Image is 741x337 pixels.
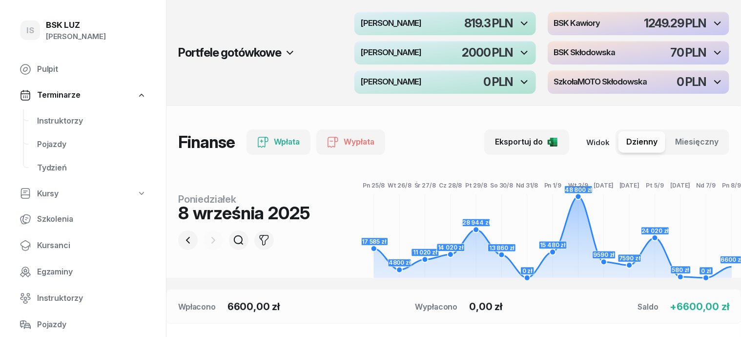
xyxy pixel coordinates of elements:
[12,313,154,337] a: Pojazdy
[37,292,146,305] span: Instruktorzy
[619,182,639,189] tspan: [DATE]
[667,131,726,153] button: Miesięczny
[638,301,659,313] div: Saldo
[12,183,154,205] a: Kursy
[37,188,59,200] span: Kursy
[29,133,154,156] a: Pojazdy
[178,133,235,151] h1: Finanse
[554,48,615,57] h4: BSK Skłodowska
[548,41,729,64] button: BSK Skłodowska70 PLN
[316,129,385,155] button: Wypłata
[37,213,146,226] span: Szkolenia
[363,182,385,189] tspan: Pn 25/8
[554,78,647,86] h4: SzkołaMOTO Skłodowska
[388,182,412,189] tspan: Wt 26/8
[516,182,538,189] tspan: Nd 31/8
[37,239,146,252] span: Kursanci
[37,318,146,331] span: Pojazdy
[178,301,216,313] div: Wpłacono
[671,182,691,189] tspan: [DATE]
[37,266,146,278] span: Egzaminy
[12,234,154,257] a: Kursanci
[677,76,706,88] div: 0 PLN
[675,136,719,148] span: Miesięczny
[465,182,487,189] tspan: Pt 29/8
[178,194,310,204] div: poniedziałek
[548,70,729,94] button: SzkołaMOTO Skłodowska0 PLN
[37,115,146,127] span: Instruktorzy
[568,182,588,189] tspan: Wt 2/9
[37,63,146,76] span: Pulpit
[439,182,462,189] tspan: Cz 28/8
[722,182,741,189] tspan: Pn 8/9
[12,84,154,106] a: Terminarze
[29,109,154,133] a: Instruktorzy
[46,21,106,29] div: BSK LUZ
[360,48,421,57] h4: [PERSON_NAME]
[37,138,146,151] span: Pojazdy
[495,136,558,148] div: Eksportuj do
[327,136,374,148] div: Wypłata
[257,136,300,148] div: Wpłata
[646,182,664,189] tspan: Pt 5/9
[670,301,677,313] span: +
[29,156,154,180] a: Tydzień
[178,45,281,61] h2: Portfele gotówkowe
[626,136,658,148] span: Dzienny
[354,12,536,35] button: [PERSON_NAME]819.3 PLN
[12,208,154,231] a: Szkolenia
[697,182,716,189] tspan: Nd 7/9
[12,260,154,284] a: Egzaminy
[37,89,80,102] span: Terminarze
[178,204,310,222] div: 8 września 2025
[414,181,436,189] tspan: Śr 27/8
[360,19,421,28] h4: [PERSON_NAME]
[462,47,513,59] div: 2000 PLN
[544,182,561,189] tspan: Pn 1/9
[554,19,600,28] h4: BSK Kawiory
[548,12,729,35] button: BSK Kawiory1249.29 PLN
[594,182,614,189] tspan: [DATE]
[354,41,536,64] button: [PERSON_NAME]2000 PLN
[12,58,154,81] a: Pulpit
[26,26,34,35] span: IS
[483,76,513,88] div: 0 PLN
[618,131,665,153] button: Dzienny
[46,30,106,43] div: [PERSON_NAME]
[415,301,458,313] div: Wypłacono
[37,162,146,174] span: Tydzień
[247,129,310,155] button: Wpłata
[490,182,513,189] tspan: So 30/8
[360,78,421,86] h4: [PERSON_NAME]
[670,47,706,59] div: 70 PLN
[12,287,154,310] a: Instruktorzy
[464,18,513,29] div: 819.3 PLN
[644,18,706,29] div: 1249.29 PLN
[354,70,536,94] button: [PERSON_NAME]0 PLN
[484,129,569,155] button: Eksportuj do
